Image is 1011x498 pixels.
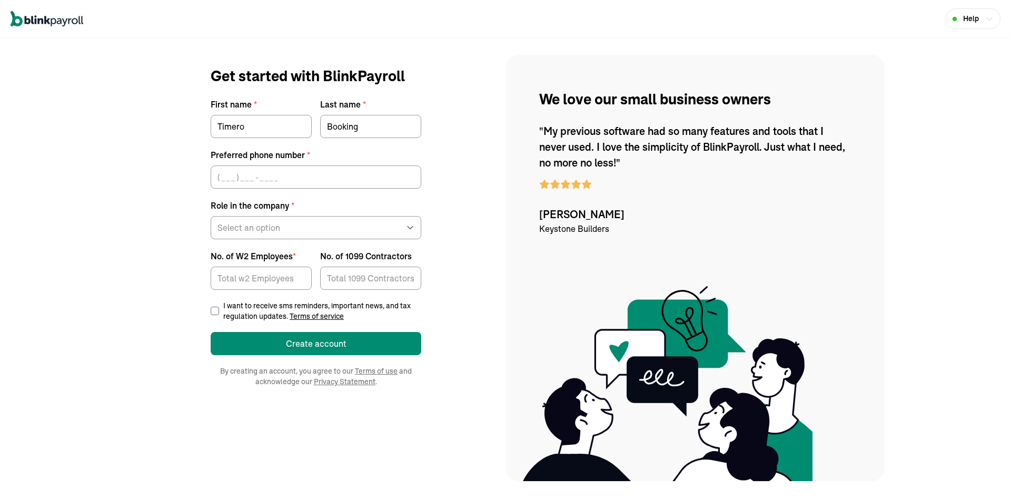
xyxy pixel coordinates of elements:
input: [object Object] [320,267,421,290]
label: Last name [320,98,421,111]
a: Terms of use [355,366,398,376]
input: First name [211,115,312,138]
p: Keystone Builders [539,222,851,235]
label: Role in the company [211,199,421,212]
span: I want to receive sms reminders, important news, and tax regulation updates. [223,300,421,321]
span: Help [963,13,979,24]
p: "My previous software had so many features and tools that I never used. I love the simplicity of ... [539,123,851,171]
input: I want to receive sms reminders, important news, and tax regulation updates. Terms of service [211,307,219,315]
label: First name [211,98,312,111]
a: Privacy Statement [314,377,375,386]
nav: Global [11,4,83,34]
div: No. of W2 Employees [211,250,296,262]
input: ( _ _ _ ) _ _ _ - _ _ _ _ [211,165,421,189]
label: Preferred phone number [211,149,421,161]
a: Terms of service [290,311,344,321]
input: Last name [320,115,421,138]
button: Help [946,8,1000,29]
h1: Get started with BlinkPayroll [211,65,421,87]
iframe: Chat Widget [836,384,1011,498]
button: Create account [211,332,421,355]
span: By creating an account, you agree to our and acknowledge our . [211,366,421,387]
div: Create account [286,337,346,350]
p: We love our small business owners [539,89,851,111]
div: No. of 1099 Contractors [320,250,412,262]
input: [object Object] [211,267,312,290]
span: [PERSON_NAME] [539,207,851,222]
